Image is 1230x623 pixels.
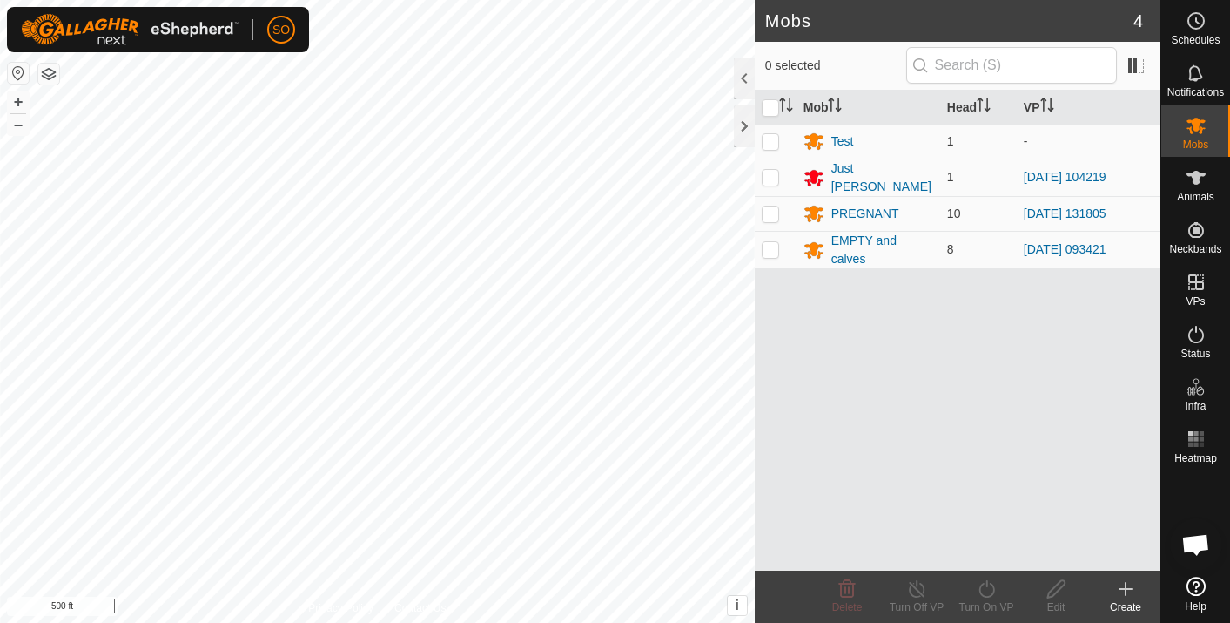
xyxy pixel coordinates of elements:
[1161,570,1230,619] a: Help
[796,91,940,125] th: Mob
[832,601,863,613] span: Delete
[1024,170,1106,184] a: [DATE] 104219
[308,600,373,616] a: Privacy Policy
[831,205,899,223] div: PREGNANT
[831,132,854,151] div: Test
[1177,192,1214,202] span: Animals
[1185,401,1206,411] span: Infra
[1017,124,1160,159] td: -
[831,159,933,196] div: Just [PERSON_NAME]
[1180,349,1210,359] span: Status
[765,57,906,75] span: 0 selected
[1091,599,1160,615] div: Create
[1169,244,1221,254] span: Neckbands
[38,64,59,85] button: Map Layers
[779,100,793,114] p-sorticon: Activate to sort
[735,598,738,613] span: i
[1183,139,1208,150] span: Mobs
[8,63,29,84] button: Reset Map
[977,100,991,114] p-sorticon: Activate to sort
[1167,87,1224,98] span: Notifications
[272,21,290,39] span: SO
[947,242,954,256] span: 8
[1133,8,1143,34] span: 4
[8,114,29,135] button: –
[947,207,961,220] span: 10
[8,91,29,112] button: +
[728,596,747,615] button: i
[940,91,1017,125] th: Head
[947,134,954,148] span: 1
[1170,518,1222,571] div: Open chat
[1185,601,1206,612] span: Help
[765,10,1133,31] h2: Mobs
[1024,207,1106,220] a: [DATE] 131805
[1040,100,1054,114] p-sorticon: Activate to sort
[1186,296,1205,307] span: VPs
[21,14,239,45] img: Gallagher Logo
[1017,91,1160,125] th: VP
[882,599,951,615] div: Turn Off VP
[1021,599,1091,615] div: Edit
[1171,35,1220,45] span: Schedules
[828,100,842,114] p-sorticon: Activate to sort
[394,600,446,616] a: Contact Us
[1174,453,1217,464] span: Heatmap
[1024,242,1106,256] a: [DATE] 093421
[831,232,933,268] div: EMPTY and calves
[951,599,1021,615] div: Turn On VP
[947,170,954,184] span: 1
[906,47,1117,84] input: Search (S)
